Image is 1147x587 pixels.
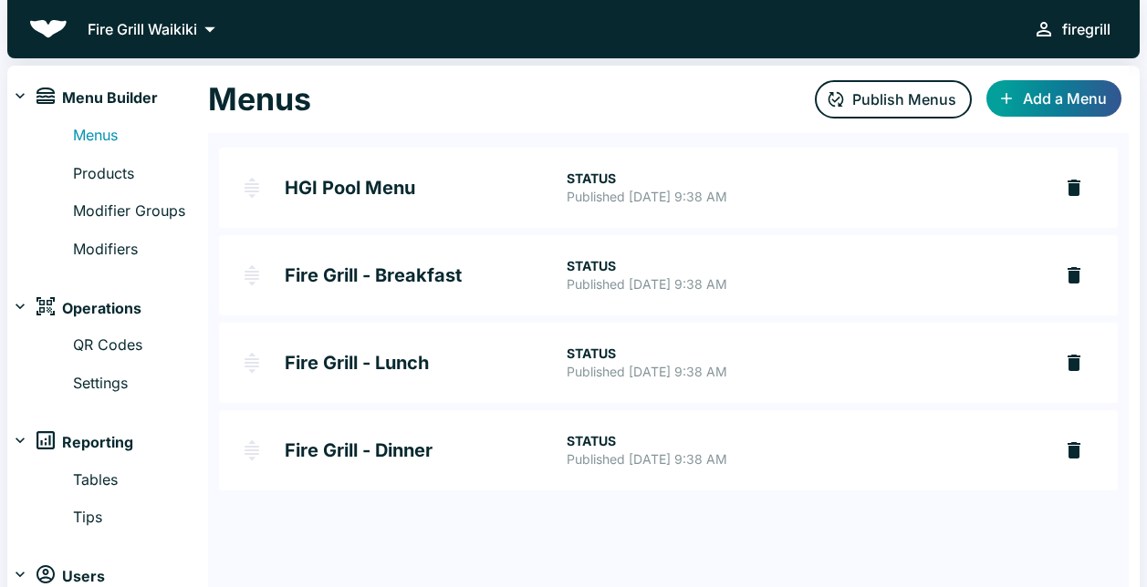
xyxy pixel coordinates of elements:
img: menu [36,88,55,104]
a: Tables [73,469,208,492]
button: delete Fire Grill - Breakfast [1052,253,1096,297]
a: Tips [73,506,208,530]
p: Fire Grill Waikiki [88,18,197,40]
div: Fire Grill - Dinner [219,410,1118,490]
img: drag-handle.svg [241,352,263,374]
img: users [36,565,55,583]
button: delete HGI Pool Menu [1052,166,1096,210]
a: QR Codes [73,334,208,357]
p: STATUS [567,432,1038,450]
p: STATUS [567,170,1038,188]
div: reportsReporting [7,425,208,461]
p: STATUS [567,257,1038,275]
button: firegrill [1026,11,1118,47]
h2: Fire Grill - Breakfast [285,266,567,284]
a: Fire Grill - DinnerSTATUSPublished [DATE] 9:38 AM [219,410,1052,490]
a: HGI Pool MenuSTATUSPublished [DATE] 9:38 AM [219,148,1052,228]
button: Publish Menus [815,80,972,118]
div: HGI Pool Menu [219,148,1118,228]
div: firegrill [1062,16,1111,42]
div: operationsOperations [7,290,208,326]
img: drag-handle.svg [241,439,263,461]
button: delete Fire Grill - Lunch [1052,341,1096,385]
p: Published [DATE] 9:38 AM [567,275,1038,293]
button: delete Fire Grill - Dinner [1052,428,1096,472]
button: Add a Menu [986,80,1121,117]
img: drag-handle.svg [241,177,263,199]
h2: Fire Grill - Dinner [285,441,567,459]
a: Fire Grill - LunchSTATUSPublished [DATE] 9:38 AM [219,323,1052,403]
a: Modifier Groups [73,200,208,223]
p: Published [DATE] 9:38 AM [567,450,1038,469]
button: Fire Grill Waikiki [82,15,228,43]
img: Beluga [29,20,68,38]
a: Modifiers [73,238,208,262]
img: operations [36,297,55,315]
h2: HGI Pool Menu [285,179,567,197]
div: Fire Grill - Breakfast [219,235,1118,315]
p: Published [DATE] 9:38 AM [567,188,1038,206]
span: Menu Builder [62,87,158,110]
span: Operations [62,297,141,321]
p: Published [DATE] 9:38 AM [567,363,1038,381]
a: Menus [73,124,208,148]
p: STATUS [567,345,1038,363]
a: Settings [73,372,208,396]
a: Products [73,162,208,186]
h2: Fire Grill - Lunch [285,354,567,372]
div: Fire Grill - Lunch [219,323,1118,403]
span: Reporting [62,431,133,455]
div: menuMenu Builder [7,80,208,117]
h1: Menus [208,80,311,118]
a: Fire Grill - BreakfastSTATUSPublished [DATE] 9:38 AM [219,235,1052,315]
img: reports [36,431,55,449]
img: drag-handle.svg [241,264,263,286]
